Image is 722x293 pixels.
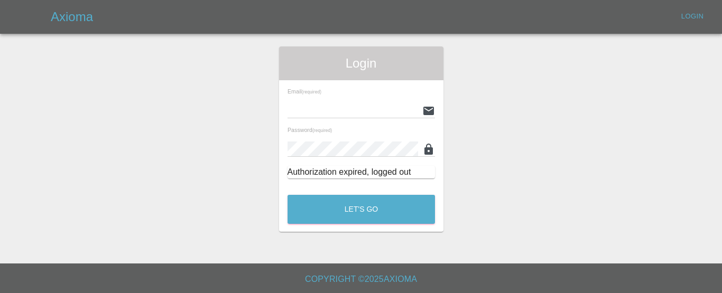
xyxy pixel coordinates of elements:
[8,272,714,287] h6: Copyright © 2025 Axioma
[312,128,331,133] small: (required)
[301,90,321,94] small: (required)
[288,55,435,72] span: Login
[288,195,435,224] button: Let's Go
[288,88,321,94] span: Email
[675,8,709,25] a: Login
[51,8,93,25] h5: Axioma
[288,166,435,178] div: Authorization expired, logged out
[288,127,332,133] span: Password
